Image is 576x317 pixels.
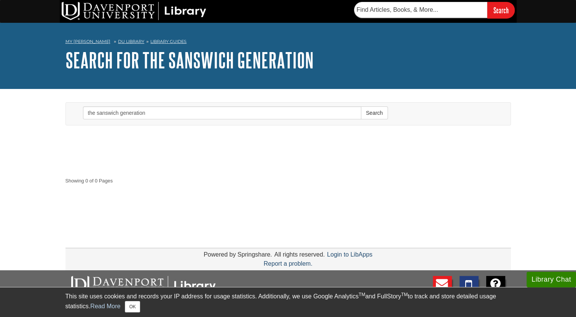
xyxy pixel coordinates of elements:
button: Search [361,106,388,119]
div: Powered by Springshare. [203,251,273,258]
input: Search [487,2,515,18]
a: FAQ [486,276,505,302]
sup: TM [359,292,365,297]
img: DU Library [62,2,206,20]
form: Searches DU Library's articles, books, and more [354,2,515,18]
input: Find Articles, Books, & More... [354,2,487,18]
a: Read More [90,303,120,309]
a: Login to LibApps [327,251,372,258]
button: Library Chat [527,272,576,287]
div: This site uses cookies and records your IP address for usage statistics. Additionally, we use Goo... [65,292,511,312]
a: DU Library [118,39,144,44]
a: Text [460,276,479,302]
button: Close [125,301,140,312]
img: DU Libraries [71,276,216,296]
input: Enter Search Words [83,106,362,119]
a: Library Guides [150,39,187,44]
sup: TM [401,292,408,297]
strong: Showing 0 of 0 Pages [65,177,511,184]
a: My [PERSON_NAME] [65,38,110,45]
nav: breadcrumb [65,36,511,49]
div: All rights reserved. [273,251,326,258]
a: E-mail [433,276,452,302]
a: Report a problem. [263,260,312,267]
h1: Search for the sanswich generation [65,49,511,71]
